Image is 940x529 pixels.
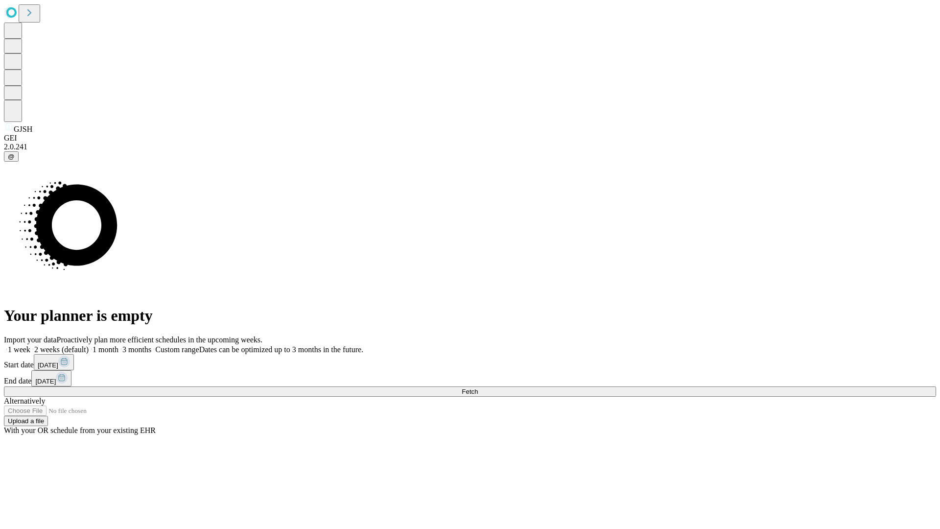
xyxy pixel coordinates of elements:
button: [DATE] [34,354,74,370]
div: 2.0.241 [4,143,936,151]
button: @ [4,151,19,162]
span: Import your data [4,336,57,344]
span: With your OR schedule from your existing EHR [4,426,156,434]
span: GJSH [14,125,32,133]
button: Fetch [4,386,936,397]
span: [DATE] [35,378,56,385]
button: Upload a file [4,416,48,426]
span: Fetch [462,388,478,395]
span: 3 months [122,345,151,354]
div: Start date [4,354,936,370]
div: End date [4,370,936,386]
span: [DATE] [38,361,58,369]
span: 1 month [93,345,118,354]
span: Alternatively [4,397,45,405]
span: @ [8,153,15,160]
div: GEI [4,134,936,143]
span: Dates can be optimized up to 3 months in the future. [199,345,363,354]
span: Proactively plan more efficient schedules in the upcoming weeks. [57,336,262,344]
span: 1 week [8,345,30,354]
span: Custom range [155,345,199,354]
button: [DATE] [31,370,71,386]
span: 2 weeks (default) [34,345,89,354]
h1: Your planner is empty [4,307,936,325]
